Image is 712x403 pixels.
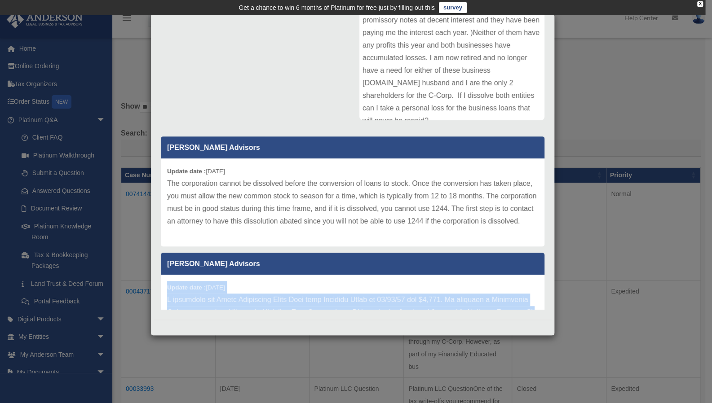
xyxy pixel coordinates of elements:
b: Update date : [167,284,206,291]
div: close [697,1,703,7]
p: The corporation cannot be dissolved before the conversion of loans to stock. Once the conversion ... [167,177,538,228]
p: [PERSON_NAME] Advisors [161,136,544,158]
div: Get a chance to win 6 months of Platinum for free just by filling out this [239,2,435,13]
b: Update date : [167,168,206,175]
small: [DATE] [167,284,225,291]
small: [DATE] [167,168,225,175]
p: [PERSON_NAME] Advisors [161,253,544,275]
a: survey [439,2,467,13]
